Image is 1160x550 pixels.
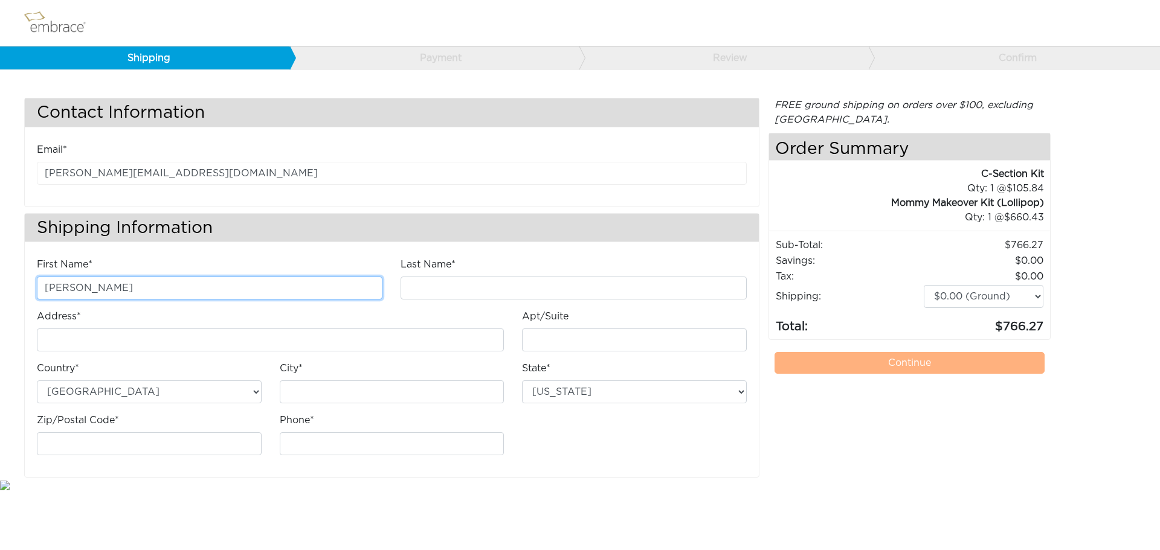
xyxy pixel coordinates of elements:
[37,257,92,272] label: First Name*
[25,98,759,127] h3: Contact Information
[775,284,923,309] td: Shipping:
[25,214,759,242] h3: Shipping Information
[1004,213,1044,222] span: 660.43
[775,352,1045,374] a: Continue
[923,269,1044,284] td: 0.00
[775,269,923,284] td: Tax:
[37,361,79,376] label: Country*
[37,309,81,324] label: Address*
[775,309,923,336] td: Total:
[280,361,303,376] label: City*
[868,46,1158,69] a: Confirm
[923,309,1044,336] td: 766.27
[579,46,869,69] a: Review
[21,8,100,38] img: logo.png
[289,46,579,69] a: Payment
[775,253,923,269] td: Savings :
[784,181,1045,196] div: 1 @
[769,133,1051,161] h4: Order Summary
[923,237,1044,253] td: 766.27
[280,413,314,427] label: Phone*
[775,237,923,253] td: Sub-Total:
[37,142,67,157] label: Email*
[37,413,119,427] label: Zip/Postal Code*
[522,309,569,324] label: Apt/Suite
[923,253,1044,269] td: 0.00
[401,257,456,272] label: Last Name*
[522,361,550,376] label: State*
[1007,184,1044,193] span: 105.84
[769,196,1045,210] div: Mommy Makeover Kit (Lollipop)
[784,210,1045,225] div: 1 @
[769,167,1045,181] div: C-Section Kit
[768,98,1051,127] div: FREE ground shipping on orders over $100, excluding [GEOGRAPHIC_DATA].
